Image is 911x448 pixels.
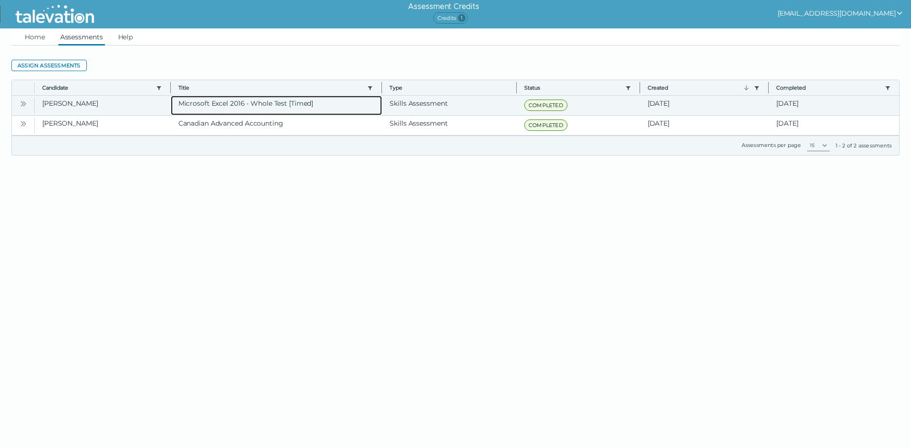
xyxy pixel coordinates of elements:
clr-dg-cell: [PERSON_NAME] [35,116,171,135]
a: Assessments [58,28,105,46]
cds-icon: Open [19,100,27,108]
clr-dg-cell: [DATE] [769,116,899,135]
button: show user actions [778,8,903,19]
button: Completed [776,84,881,91]
div: 1 - 2 of 2 assessments [836,142,892,149]
button: Assign assessments [11,60,87,71]
clr-dg-cell: [DATE] [640,116,769,135]
h6: Assessment Credits [408,1,479,12]
button: Column resize handle [379,77,385,98]
label: Assessments per page [742,142,801,148]
clr-dg-cell: Skills Assessment [382,116,517,135]
span: COMPLETED [524,100,567,111]
img: Talevation_Logo_Transparent_white.png [11,2,98,26]
button: Open [18,118,29,129]
button: Candidate [42,84,152,91]
span: 1 [458,14,465,22]
clr-dg-cell: [PERSON_NAME] [35,96,171,115]
cds-icon: Open [19,120,27,128]
button: Open [18,98,29,109]
span: Credits [433,12,468,24]
a: Help [116,28,135,46]
button: Column resize handle [513,77,520,98]
button: Created [648,84,751,91]
button: Column resize handle [167,77,174,98]
button: Column resize handle [765,77,772,98]
button: Status [524,84,622,91]
span: COMPLETED [524,119,567,131]
button: Title [178,84,364,91]
clr-dg-cell: Microsoft Excel 2016 - Whole Test [Timed] [171,96,382,115]
clr-dg-cell: [DATE] [769,96,899,115]
span: Type [390,84,509,91]
button: Column resize handle [637,77,643,98]
clr-dg-cell: [DATE] [640,96,769,115]
clr-dg-cell: Skills Assessment [382,96,517,115]
clr-dg-cell: Canadian Advanced Accounting [171,116,382,135]
a: Home [23,28,47,46]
